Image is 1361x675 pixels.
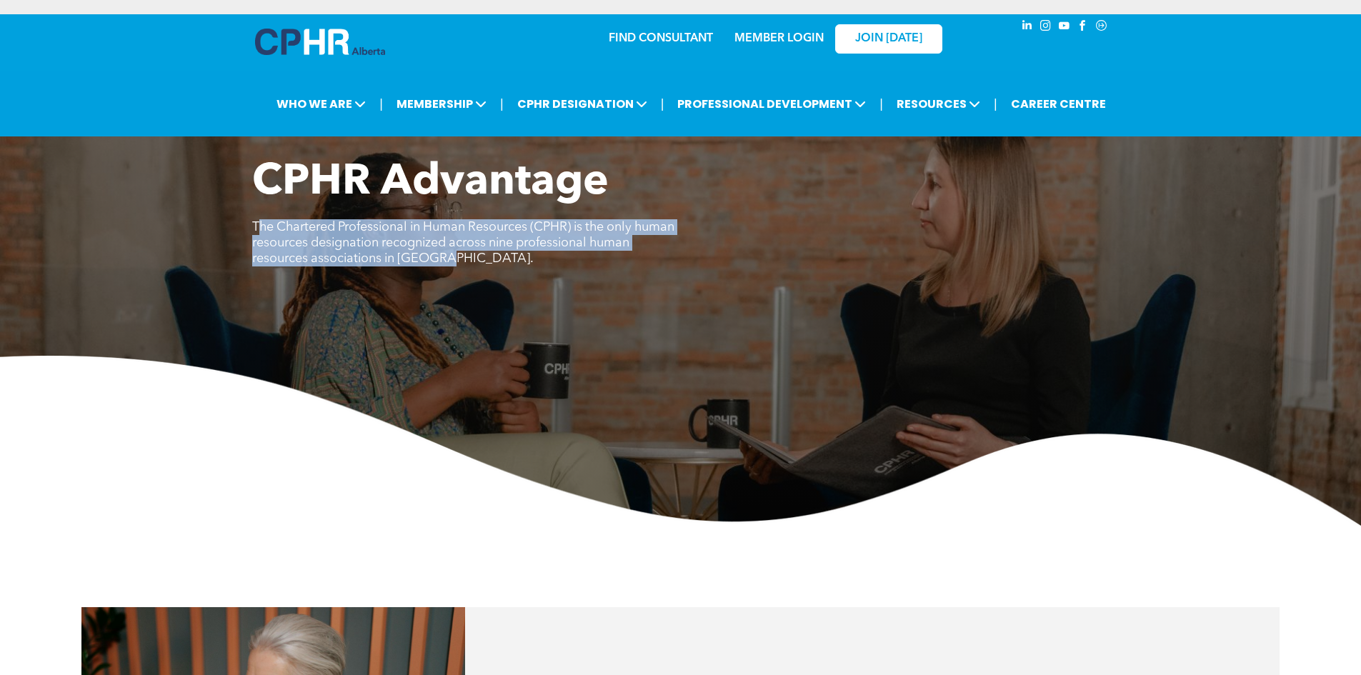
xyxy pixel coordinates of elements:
[879,89,883,119] li: |
[1075,18,1091,37] a: facebook
[379,89,383,119] li: |
[1094,18,1110,37] a: Social network
[661,89,664,119] li: |
[609,33,713,44] a: FIND CONSULTANT
[734,33,824,44] a: MEMBER LOGIN
[855,32,922,46] span: JOIN [DATE]
[392,91,491,117] span: MEMBERSHIP
[255,29,385,55] img: A blue and white logo for cp alberta
[513,91,652,117] span: CPHR DESIGNATION
[1038,18,1054,37] a: instagram
[500,89,504,119] li: |
[892,91,984,117] span: RESOURCES
[673,91,870,117] span: PROFESSIONAL DEVELOPMENT
[1007,91,1110,117] a: CAREER CENTRE
[252,161,609,204] span: CPHR Advantage
[1057,18,1072,37] a: youtube
[1019,18,1035,37] a: linkedin
[272,91,370,117] span: WHO WE ARE
[994,89,997,119] li: |
[252,221,674,265] span: The Chartered Professional in Human Resources (CPHR) is the only human resources designation reco...
[835,24,942,54] a: JOIN [DATE]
